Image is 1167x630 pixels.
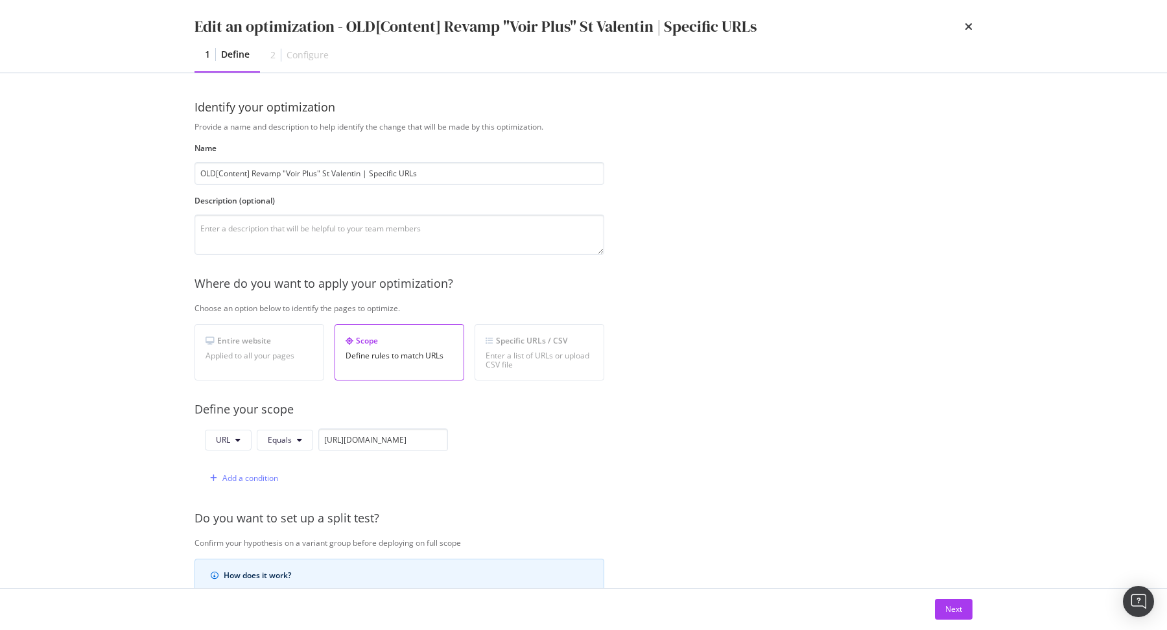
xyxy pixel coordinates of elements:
[287,49,329,62] div: Configure
[194,401,1037,418] div: Define your scope
[194,121,1037,132] div: Provide a name and description to help identify the change that will be made by this optimization.
[945,603,962,614] div: Next
[221,48,250,61] div: Define
[1123,586,1154,617] div: Open Intercom Messenger
[486,351,593,369] div: Enter a list of URLs or upload CSV file
[194,16,757,38] div: Edit an optimization - OLD[Content] Revamp "Voir Plus" St Valentin | Specific URLs
[194,143,604,154] label: Name
[194,195,604,206] label: Description (optional)
[222,472,278,484] div: Add a condition
[194,510,1037,527] div: Do you want to set up a split test?
[205,468,278,489] button: Add a condition
[965,16,972,38] div: times
[206,335,313,346] div: Entire website
[935,599,972,620] button: Next
[194,99,972,116] div: Identify your optimization
[216,434,230,445] span: URL
[194,537,1037,548] div: Confirm your hypothesis on a variant group before deploying on full scope
[194,275,1037,292] div: Where do you want to apply your optimization?
[270,49,276,62] div: 2
[205,430,252,450] button: URL
[194,162,604,185] input: Enter an optimization name to easily find it back
[346,335,453,346] div: Scope
[224,570,588,581] div: How does it work?
[194,303,1037,314] div: Choose an option below to identify the pages to optimize.
[346,351,453,360] div: Define rules to match URLs
[205,48,210,61] div: 1
[268,434,292,445] span: Equals
[257,430,313,450] button: Equals
[206,351,313,360] div: Applied to all your pages
[486,335,593,346] div: Specific URLs / CSV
